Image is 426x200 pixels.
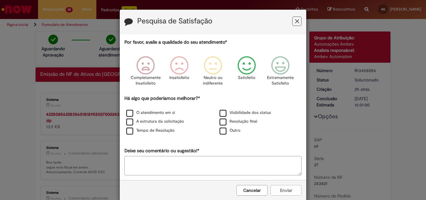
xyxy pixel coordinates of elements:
[264,51,296,94] div: Extremamente Satisfeito
[220,110,271,116] label: Visibilidade dos status
[131,75,161,86] p: Completamente Insatisfeito
[169,75,189,81] p: Insatisfeito
[124,148,199,154] label: Deixe seu comentário ou sugestão!*
[124,95,302,135] div: Há algo que poderíamos melhorar?*
[202,75,224,86] p: Neutro ou indiferente
[126,110,175,116] label: O atendimento em si
[126,119,184,124] label: A estrutura da solicitação
[238,75,255,81] p: Satisfeito
[197,51,229,94] div: Neutro ou indiferente
[267,75,294,86] p: Extremamente Satisfeito
[231,51,263,94] div: Satisfeito
[129,51,161,94] div: Completamente Insatisfeito
[220,119,257,124] label: Resolução final
[126,128,175,134] label: Tempo de Resolução
[236,185,268,196] button: Cancelar
[163,51,195,94] div: Insatisfeito
[137,17,212,25] label: Pesquisa de Satisfação
[220,128,240,134] label: Outro
[124,39,227,46] label: Por favor, avalie a qualidade do seu atendimento*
